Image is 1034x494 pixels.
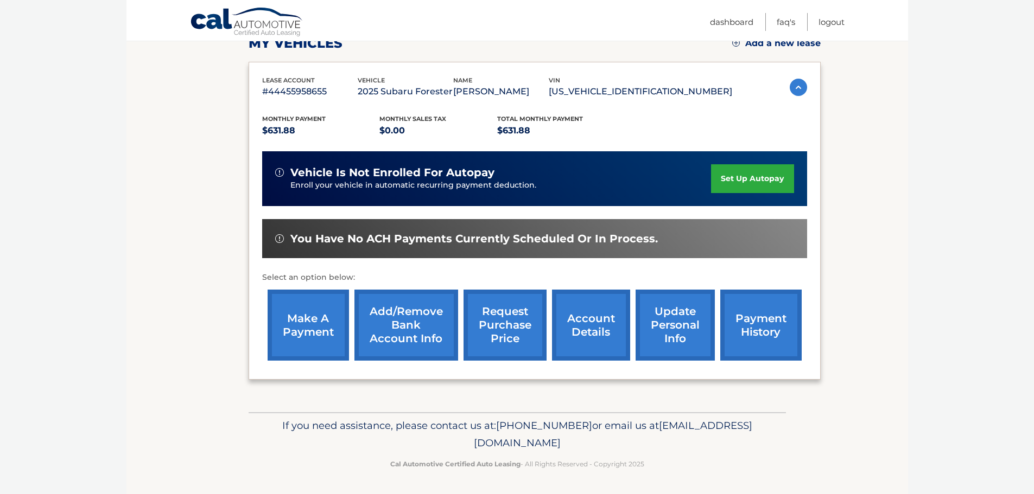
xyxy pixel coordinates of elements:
[354,290,458,361] a: Add/Remove bank account info
[262,84,358,99] p: #44455958655
[552,290,630,361] a: account details
[720,290,802,361] a: payment history
[262,76,315,84] span: lease account
[275,168,284,177] img: alert-white.svg
[636,290,715,361] a: update personal info
[190,7,304,39] a: Cal Automotive
[358,84,453,99] p: 2025 Subaru Forester
[262,115,326,123] span: Monthly Payment
[464,290,547,361] a: request purchase price
[390,460,521,468] strong: Cal Automotive Certified Auto Leasing
[256,417,779,452] p: If you need assistance, please contact us at: or email us at
[358,76,385,84] span: vehicle
[790,79,807,96] img: accordion-active.svg
[710,13,753,31] a: Dashboard
[275,234,284,243] img: alert-white.svg
[290,166,494,179] span: vehicle is not enrolled for autopay
[549,84,732,99] p: [US_VEHICLE_IDENTIFICATION_NUMBER]
[732,38,821,49] a: Add a new lease
[819,13,845,31] a: Logout
[549,76,560,84] span: vin
[262,271,807,284] p: Select an option below:
[474,419,752,449] span: [EMAIL_ADDRESS][DOMAIN_NAME]
[496,419,592,432] span: [PHONE_NUMBER]
[453,84,549,99] p: [PERSON_NAME]
[777,13,795,31] a: FAQ's
[268,290,349,361] a: make a payment
[249,35,342,52] h2: my vehicles
[379,115,446,123] span: Monthly sales Tax
[290,179,712,191] p: Enroll your vehicle in automatic recurring payment deduction.
[497,123,615,138] p: $631.88
[497,115,583,123] span: Total Monthly Payment
[732,39,740,47] img: add.svg
[711,164,794,193] a: set up autopay
[262,123,380,138] p: $631.88
[290,232,658,246] span: You have no ACH payments currently scheduled or in process.
[256,458,779,470] p: - All Rights Reserved - Copyright 2025
[379,123,497,138] p: $0.00
[453,76,472,84] span: name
